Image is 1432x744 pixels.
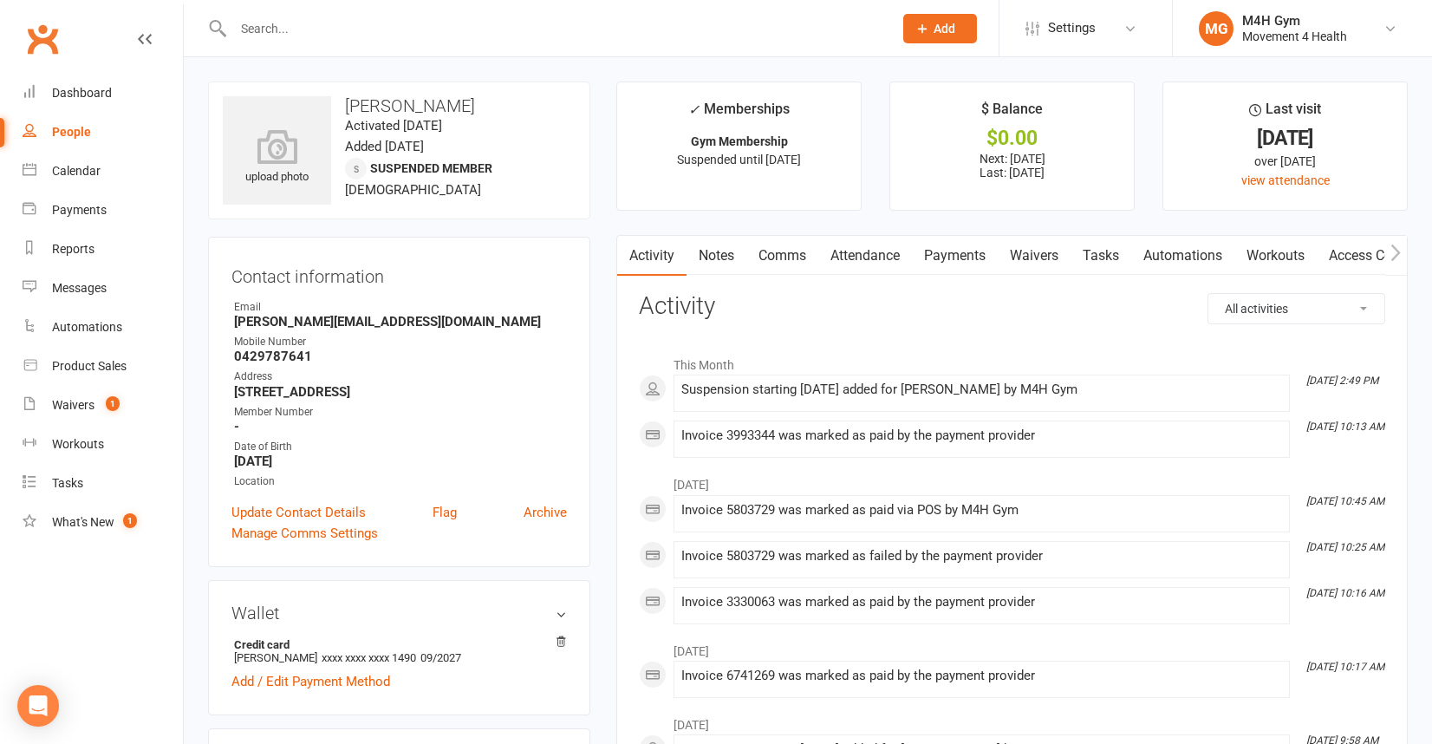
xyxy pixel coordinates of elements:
div: Tasks [52,476,83,490]
a: Messages [23,269,183,308]
span: Suspended until [DATE] [677,153,801,166]
a: Waivers [998,236,1071,276]
div: Location [234,473,567,490]
input: Search... [228,16,881,41]
i: [DATE] 10:25 AM [1306,541,1384,553]
a: Payments [912,236,998,276]
a: Clubworx [21,17,64,61]
li: [DATE] [639,467,1385,494]
strong: [PERSON_NAME][EMAIL_ADDRESS][DOMAIN_NAME] [234,314,567,330]
div: upload photo [223,129,331,186]
div: M4H Gym [1242,13,1347,29]
h3: [PERSON_NAME] [223,96,576,115]
div: Invoice 5803729 was marked as failed by the payment provider [681,549,1282,564]
a: Product Sales [23,347,183,386]
div: Calendar [52,164,101,178]
span: Suspended member [370,161,492,175]
a: Automations [1131,236,1234,276]
h3: Contact information [231,260,567,286]
a: Flag [433,502,457,523]
div: Member Number [234,404,567,421]
li: [PERSON_NAME] [231,636,567,667]
a: Archive [524,502,567,523]
span: [DEMOGRAPHIC_DATA] [345,182,481,198]
div: Waivers [52,398,94,412]
a: Comms [746,236,818,276]
h3: Activity [639,293,1385,320]
a: Payments [23,191,183,230]
a: Update Contact Details [231,502,366,523]
strong: 0429787641 [234,349,567,364]
a: Access Control [1317,236,1432,276]
i: [DATE] 10:17 AM [1306,661,1384,673]
div: Workouts [52,437,104,451]
i: [DATE] 10:16 AM [1306,587,1384,599]
li: This Month [639,347,1385,375]
div: Invoice 6741269 was marked as paid by the payment provider [681,669,1282,683]
button: Add [903,14,977,43]
div: $0.00 [906,129,1118,147]
a: Attendance [818,236,912,276]
strong: [STREET_ADDRESS] [234,384,567,400]
strong: Gym Membership [691,134,788,148]
div: Reports [52,242,94,256]
div: Invoice 3330063 was marked as paid by the payment provider [681,595,1282,610]
span: 1 [106,396,120,411]
li: [DATE] [639,707,1385,734]
div: Address [234,369,567,385]
div: Automations [52,320,122,334]
li: [DATE] [639,633,1385,661]
div: Messages [52,281,107,295]
a: Activity [617,236,687,276]
div: Dashboard [52,86,112,100]
a: Reports [23,230,183,269]
div: Invoice 3993344 was marked as paid by the payment provider [681,428,1282,443]
div: Movement 4 Health [1242,29,1347,44]
div: Last visit [1249,98,1321,129]
strong: - [234,419,567,434]
i: [DATE] 2:49 PM [1306,375,1378,387]
div: People [52,125,91,139]
a: Add / Edit Payment Method [231,671,390,692]
div: Open Intercom Messenger [17,685,59,727]
a: Waivers 1 [23,386,183,425]
h3: Wallet [231,604,567,623]
div: $ Balance [981,98,1043,129]
div: Mobile Number [234,334,567,350]
a: Workouts [1234,236,1317,276]
div: over [DATE] [1179,152,1391,171]
time: Activated [DATE] [345,118,442,134]
div: [DATE] [1179,129,1391,147]
a: Manage Comms Settings [231,523,378,544]
div: Payments [52,203,107,217]
i: ✓ [688,101,700,118]
p: Next: [DATE] Last: [DATE] [906,152,1118,179]
span: 1 [123,513,137,528]
div: Date of Birth [234,439,567,455]
span: xxxx xxxx xxxx 1490 [322,651,416,664]
strong: Credit card [234,638,558,651]
div: Email [234,299,567,316]
div: Product Sales [52,359,127,373]
a: Automations [23,308,183,347]
a: What's New1 [23,503,183,542]
span: 09/2027 [420,651,461,664]
div: MG [1199,11,1233,46]
a: Notes [687,236,746,276]
a: Workouts [23,425,183,464]
strong: [DATE] [234,454,567,469]
a: Tasks [1071,236,1131,276]
i: [DATE] 10:13 AM [1306,421,1384,433]
a: Tasks [23,464,183,503]
time: Added [DATE] [345,139,424,154]
a: Calendar [23,152,183,191]
a: People [23,113,183,152]
div: Memberships [688,98,790,130]
div: Suspension starting [DATE] added for [PERSON_NAME] by M4H Gym [681,382,1282,397]
i: [DATE] 10:45 AM [1306,495,1384,507]
a: view attendance [1241,173,1330,187]
div: What's New [52,515,114,529]
div: Invoice 5803729 was marked as paid via POS by M4H Gym [681,503,1282,518]
a: Dashboard [23,74,183,113]
span: Add [934,22,955,36]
